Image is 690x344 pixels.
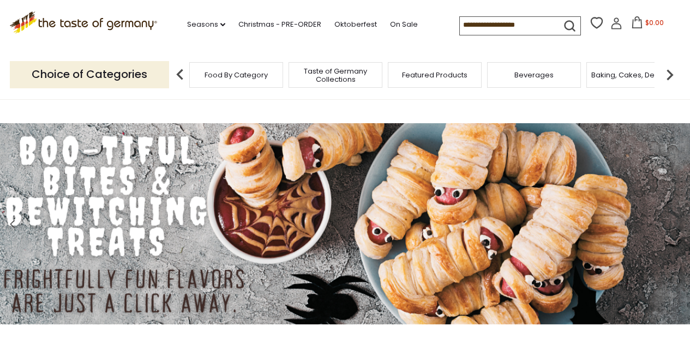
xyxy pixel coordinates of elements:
img: previous arrow [169,64,191,86]
a: Christmas - PRE-ORDER [238,19,321,31]
a: Baking, Cakes, Desserts [591,71,676,79]
a: Food By Category [205,71,268,79]
a: Taste of Germany Collections [292,67,379,83]
p: Choice of Categories [10,61,169,88]
a: Beverages [514,71,554,79]
img: next arrow [659,64,681,86]
a: Featured Products [402,71,467,79]
span: $0.00 [645,18,664,27]
a: On Sale [390,19,418,31]
a: Seasons [187,19,225,31]
a: Oktoberfest [334,19,377,31]
button: $0.00 [625,16,671,33]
